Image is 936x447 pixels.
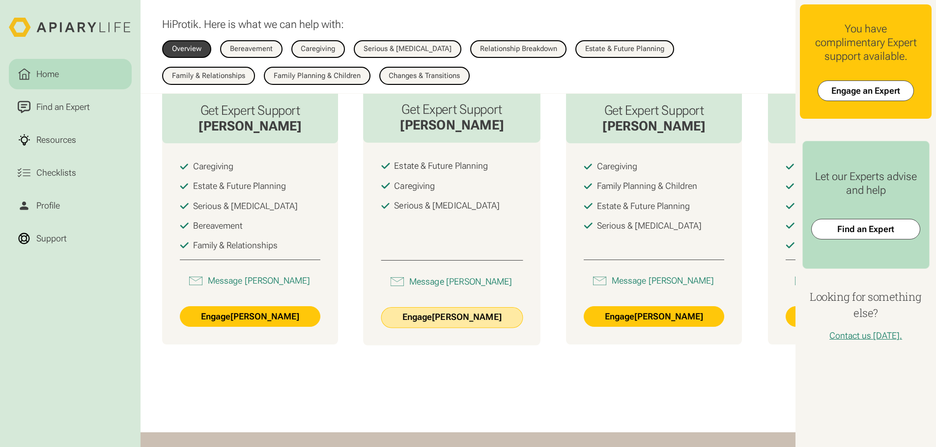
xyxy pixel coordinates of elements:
a: Overview [162,40,211,58]
a: Resources [9,125,132,156]
div: [PERSON_NAME] [649,275,714,286]
a: Engage an Expert [818,80,914,101]
div: [PERSON_NAME] [602,118,706,135]
div: Message [208,275,242,286]
a: Profile [9,190,132,221]
div: Family & Relationships [193,240,278,251]
a: Caregiving [291,40,345,58]
div: Family Planning & Children [274,72,361,79]
h3: Get Expert Support [199,103,302,118]
div: Bereavement [193,220,243,231]
a: Message[PERSON_NAME] [381,274,523,289]
a: Estate & Future Planning [575,40,674,58]
div: Let our Experts advise and help [811,170,920,197]
div: Relationship Breakdown [480,45,557,53]
div: Estate & Future Planning [597,201,690,211]
div: Serious & [MEDICAL_DATA] [364,45,452,53]
div: Message [612,275,646,286]
a: Changes & Transitions [379,67,470,85]
div: Find an Expert [34,101,92,114]
a: Checklists [9,158,132,188]
div: [PERSON_NAME] [447,276,512,288]
div: Family Planning & Children [597,181,697,191]
div: Support [34,232,69,245]
div: Estate & Future Planning [193,181,286,191]
p: Hi . Here is what we can help with: [162,18,344,31]
div: Message [409,276,444,288]
div: Family & Relationships [172,72,245,79]
a: Engage[PERSON_NAME] [584,306,724,327]
a: Find an Expert [9,92,132,123]
div: Checklists [34,166,78,180]
a: Serious & [MEDICAL_DATA] [354,40,461,58]
div: Bereavement [230,45,273,53]
a: Family & Relationships [162,67,255,85]
a: Relationship Breakdown [470,40,567,58]
div: Caregiving [301,45,335,53]
div: Serious & [MEDICAL_DATA] [597,220,702,231]
a: Find an Expert [811,219,920,239]
a: Support [9,223,132,254]
h4: Looking for something else? [800,289,932,321]
div: [PERSON_NAME] [245,275,310,286]
div: Changes & Transitions [389,72,460,79]
span: Protik [172,18,199,30]
a: Contact us [DATE]. [829,330,902,341]
div: Profile [34,199,62,212]
div: Estate & Future Planning [585,45,664,53]
div: Caregiving [193,161,233,172]
h3: Get Expert Support [400,102,504,117]
div: [PERSON_NAME] [199,118,302,135]
a: Bereavement [220,40,283,58]
div: Serious & [MEDICAL_DATA] [193,201,298,211]
a: Message[PERSON_NAME] [786,273,926,289]
a: Engage[PERSON_NAME] [381,307,523,328]
h3: Get Expert Support [602,103,706,118]
a: Message[PERSON_NAME] [584,273,724,289]
a: Message[PERSON_NAME] [180,273,320,289]
div: Serious & [MEDICAL_DATA] [395,200,500,211]
a: Engage[PERSON_NAME] [786,306,926,327]
a: Engage[PERSON_NAME] [180,306,320,327]
div: Caregiving [395,181,435,192]
div: Resources [34,133,78,147]
div: Estate & Future Planning [395,160,488,172]
div: You have complimentary Expert support available. [809,22,923,63]
a: Home [9,59,132,90]
div: [PERSON_NAME] [400,117,504,134]
a: Family Planning & Children [264,67,370,85]
div: Caregiving [597,161,637,172]
div: Home [34,68,61,81]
